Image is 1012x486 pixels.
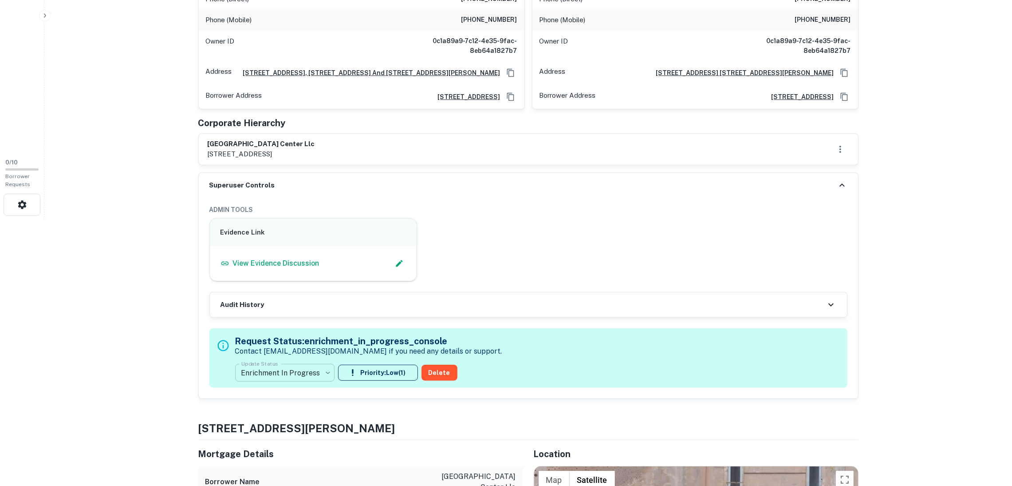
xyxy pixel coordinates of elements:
a: View Evidence Discussion [221,258,319,269]
h5: Corporate Hierarchy [198,116,286,130]
h6: [PHONE_NUMBER] [461,15,517,25]
button: Copy Address [504,90,517,104]
h6: 0c1a89a9-7c12-4e35-9fac-8eb64a1827b7 [744,36,851,56]
p: Owner ID [206,36,235,56]
p: Borrower Address [539,90,596,104]
h5: Mortgage Details [198,447,523,461]
h5: Request Status: enrichment_in_progress_console [235,335,502,348]
a: [STREET_ADDRESS] [STREET_ADDRESS][PERSON_NAME] [649,68,834,78]
p: Borrower Address [206,90,262,104]
h5: Location [534,447,858,461]
button: Edit Slack Link [393,257,406,270]
span: Borrower Requests [5,173,30,187]
h6: ADMIN TOOLS [209,205,847,215]
a: [STREET_ADDRESS], [STREET_ADDRESS] And [STREET_ADDRESS][PERSON_NAME] [236,68,500,78]
span: 0 / 10 [5,159,18,166]
p: Address [206,66,232,80]
button: Copy Address [838,66,851,80]
p: Phone (Mobile) [206,15,252,25]
p: [STREET_ADDRESS] [208,149,315,159]
p: Owner ID [539,36,568,56]
h6: Superuser Controls [209,180,275,191]
button: Copy Address [504,66,517,80]
p: View Evidence Discussion [233,258,319,269]
h6: [GEOGRAPHIC_DATA] center llc [208,139,315,149]
iframe: Chat Widget [968,415,1012,458]
p: Address [539,66,566,80]
h6: 0c1a89a9-7c12-4e35-9fac-8eb64a1827b7 [411,36,517,56]
a: [STREET_ADDRESS] [764,92,834,102]
h6: Evidence Link [221,227,406,238]
button: Priority:Low(1) [338,365,418,381]
label: Update Status [241,360,278,367]
a: [STREET_ADDRESS] [431,92,500,102]
h6: [PHONE_NUMBER] [795,15,851,25]
button: Copy Address [838,90,851,104]
button: Delete [421,365,457,381]
h6: Audit History [221,300,264,310]
div: Enrichment In Progress [235,360,335,385]
p: Phone (Mobile) [539,15,586,25]
p: Contact [EMAIL_ADDRESS][DOMAIN_NAME] if you need any details or support. [235,346,502,357]
h4: [STREET_ADDRESS][PERSON_NAME] [198,420,858,436]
